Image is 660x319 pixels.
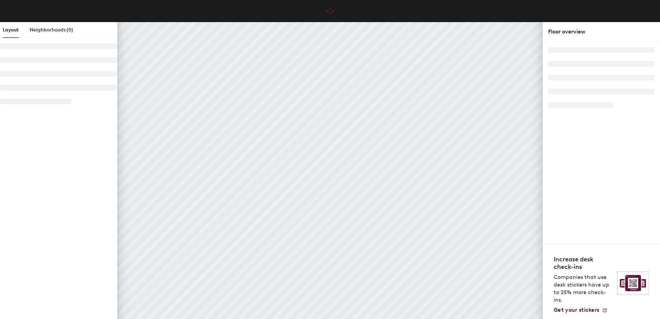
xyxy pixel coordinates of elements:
[554,307,608,313] a: Get your stickers
[617,271,649,295] img: Sticker logo
[548,28,654,36] div: Floor overview
[554,273,613,304] p: Companies that use desk stickers have up to 25% more check-ins.
[554,255,613,271] h4: Increase desk check-ins
[554,307,599,313] span: Get your stickers
[3,27,19,33] span: Layout
[30,27,73,33] span: Neighborhoods (0)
